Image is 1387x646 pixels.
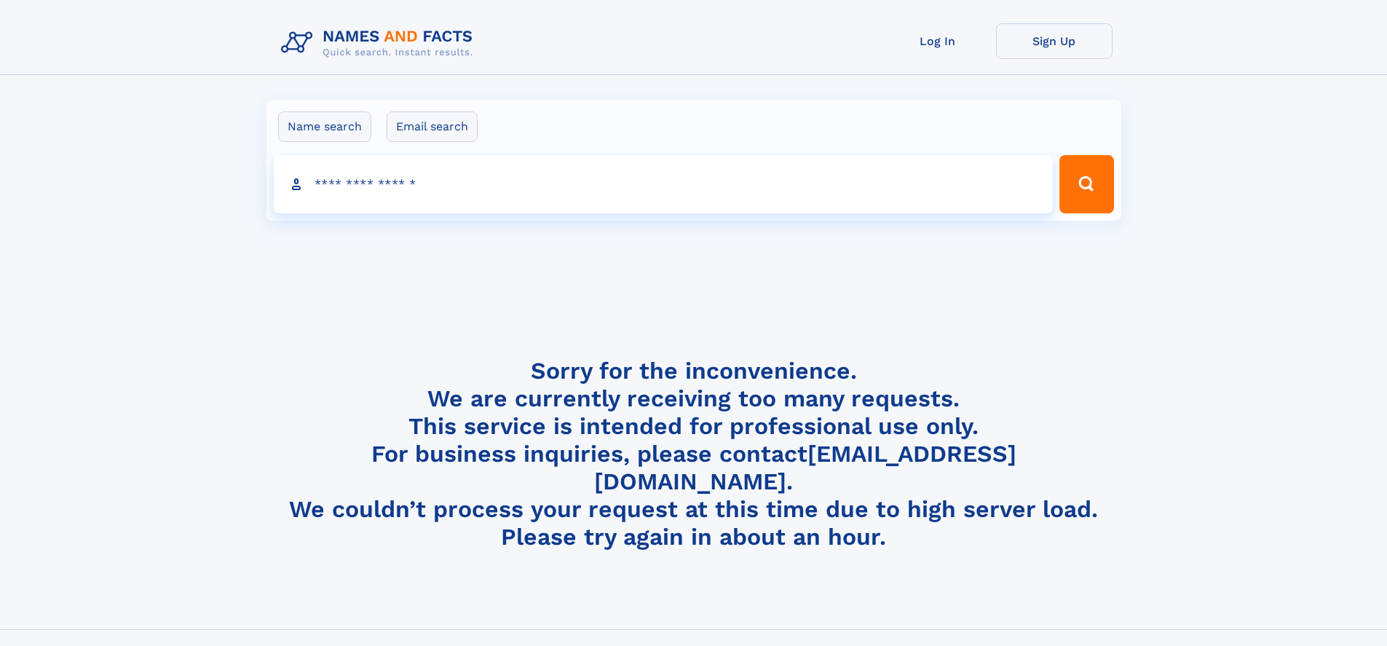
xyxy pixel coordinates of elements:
[275,357,1113,551] h4: Sorry for the inconvenience. We are currently receiving too many requests. This service is intend...
[880,23,996,59] a: Log In
[1059,155,1113,213] button: Search Button
[594,440,1016,495] a: [EMAIL_ADDRESS][DOMAIN_NAME]
[278,111,371,142] label: Name search
[387,111,478,142] label: Email search
[274,155,1054,213] input: search input
[275,23,485,63] img: Logo Names and Facts
[996,23,1113,59] a: Sign Up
